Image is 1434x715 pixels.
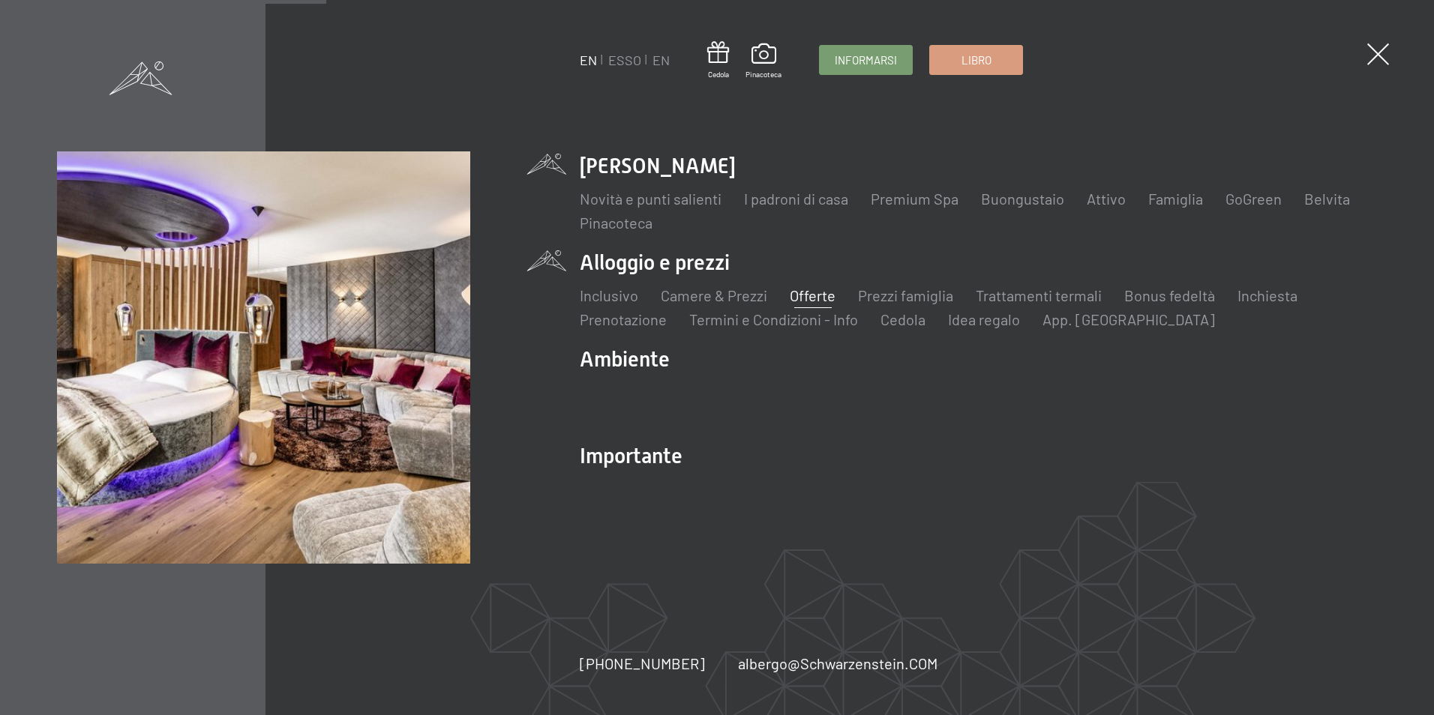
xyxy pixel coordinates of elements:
a: Cedola [707,41,729,79]
a: Attivo [1087,190,1126,208]
a: Informarsi [820,46,912,74]
a: Offerte [790,286,835,304]
a: Pinacoteca [745,43,781,79]
a: ESSO [608,52,641,68]
a: EN [580,52,597,68]
a: Bonus fedeltà [1124,286,1215,304]
font: albergo@ [738,654,800,672]
a: Buongustaio [981,190,1064,208]
a: Famiglia [1148,190,1203,208]
span: Cedola [707,69,729,79]
font: COM [909,654,937,672]
a: Libro [930,46,1022,74]
a: EN [652,52,670,68]
a: Novità e punti salienti [580,190,721,208]
a: albergo@Schwarzenstein.COM [738,653,937,674]
a: Prenotazione [580,310,667,328]
a: I padroni di casa [744,190,848,208]
a: Inchiesta [1237,286,1297,304]
a: Camere & Prezzi [661,286,767,304]
span: Libro [961,52,991,68]
a: Idea regalo [948,310,1020,328]
a: [PHONE_NUMBER] [580,653,705,674]
a: Termini e Condizioni - Info [689,310,858,328]
a: Inclusivo [580,286,638,304]
a: Prezzi famiglia [858,286,953,304]
a: Belvita [1304,190,1350,208]
span: Informarsi [835,52,897,68]
a: App. [GEOGRAPHIC_DATA] [1042,310,1215,328]
a: Pinacoteca [580,214,652,232]
span: Pinacoteca [745,69,781,79]
a: Premium Spa [871,190,958,208]
a: Cedola [880,310,925,328]
a: GoGreen [1225,190,1282,208]
span: [PHONE_NUMBER] [580,654,705,672]
font: Schwarzenstein. [800,654,909,672]
a: Trattamenti termali [976,286,1102,304]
